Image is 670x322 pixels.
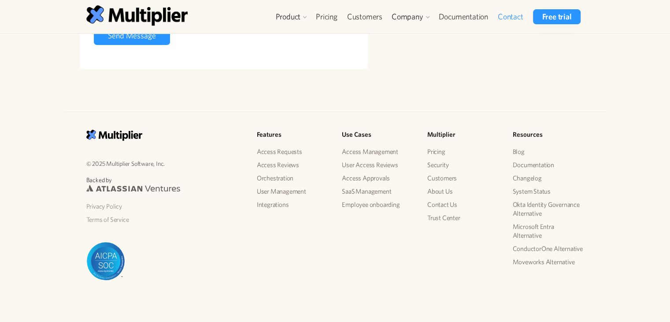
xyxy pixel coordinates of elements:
div: Company [387,9,434,24]
a: ConductorOne Alternative [513,242,584,255]
a: Security [427,158,499,172]
a: Changelog [513,172,584,185]
a: User Management [257,185,328,198]
a: Okta Identity Governance Alternative [513,198,584,220]
div: Company [392,11,423,22]
p: © 2025 Multiplier Software, Inc. [86,158,243,168]
a: System Status [513,185,584,198]
a: Documentation [513,158,584,172]
a: Contact [493,9,528,24]
a: Trust Center [427,211,499,225]
div: Product [271,9,311,24]
a: Access Approvals [342,172,413,185]
a: Blog [513,145,584,158]
input: Send Message [94,26,170,45]
a: Access Reviews [257,158,328,172]
h5: Features [257,130,328,140]
a: Integrations [257,198,328,211]
a: Employee onboarding [342,198,413,211]
h5: Resources [513,130,584,140]
a: Privacy Policy [86,200,243,213]
a: Access Management [342,145,413,158]
a: Customers [427,172,499,185]
a: Terms of Service [86,213,243,226]
a: Documentation [433,9,492,24]
a: Moveworks Alternative [513,255,584,269]
a: Access Requests [257,145,328,158]
h5: Multiplier [427,130,499,140]
a: SaaS Management [342,185,413,198]
p: Backed by [86,176,243,185]
a: Orchestration [257,172,328,185]
a: Pricing [311,9,342,24]
a: About Us [427,185,499,198]
div: Product [275,11,300,22]
a: Microsoft Entra Alternative [513,220,584,242]
a: Customers [342,9,387,24]
h5: Use Cases [342,130,413,140]
a: Free trial [533,9,580,24]
a: Contact Us [427,198,499,211]
a: Pricing [427,145,499,158]
a: User Access Reviews [342,158,413,172]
